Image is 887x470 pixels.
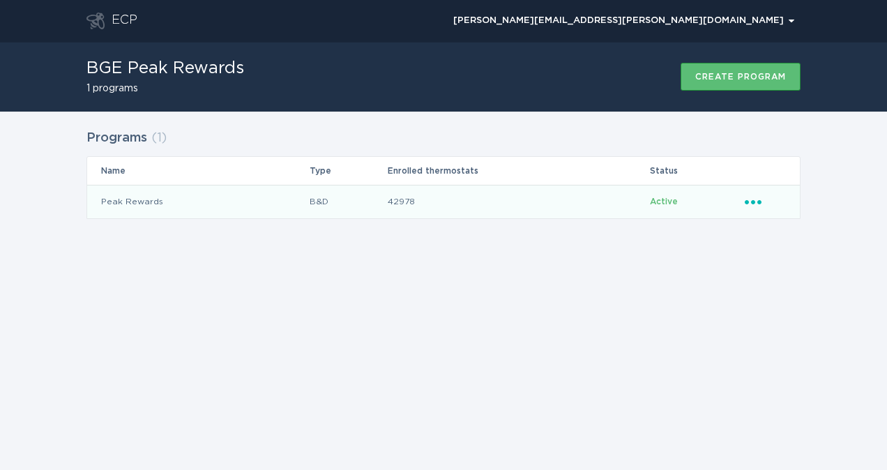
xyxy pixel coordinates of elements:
td: B&D [309,185,387,218]
h2: Programs [86,126,147,151]
h2: 1 programs [86,84,244,93]
th: Name [87,157,309,185]
h1: BGE Peak Rewards [86,60,244,77]
td: 42978 [387,185,649,218]
button: Go to dashboard [86,13,105,29]
button: Open user account details [447,10,801,31]
th: Status [649,157,744,185]
div: Popover menu [745,194,786,209]
tr: 158a397e58434e6386b1bb1e85e598f0 [87,185,800,218]
tr: Table Headers [87,157,800,185]
span: ( 1 ) [151,132,167,144]
th: Enrolled thermostats [387,157,649,185]
div: Popover menu [447,10,801,31]
span: Active [650,197,678,206]
div: [PERSON_NAME][EMAIL_ADDRESS][PERSON_NAME][DOMAIN_NAME] [453,17,794,25]
button: Create program [681,63,801,91]
div: Create program [695,73,786,81]
th: Type [309,157,387,185]
div: ECP [112,13,137,29]
td: Peak Rewards [87,185,309,218]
